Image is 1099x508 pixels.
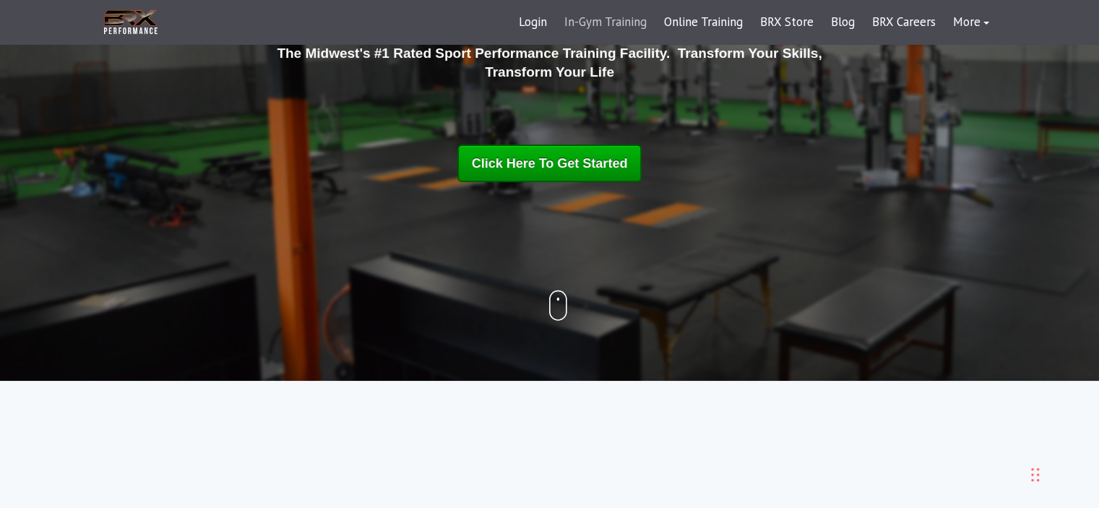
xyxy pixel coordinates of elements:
a: More [944,5,998,40]
a: Blog [822,5,863,40]
a: BRX Careers [863,5,944,40]
a: In-Gym Training [556,5,655,40]
strong: The Midwest's #1 Rated Sport Performance Training Facility. Transform Your Skills, Transform Your... [277,46,822,80]
a: BRX Store [751,5,822,40]
iframe: Chat Widget [895,352,1099,508]
span: Click Here To Get Started [472,156,628,171]
a: Online Training [655,5,751,40]
a: Login [510,5,556,40]
img: BRX Transparent Logo-2 [102,7,160,37]
a: Click Here To Get Started [457,145,642,182]
div: Ziehen [1031,453,1040,496]
div: Chat-Widget [895,352,1099,508]
div: Navigation Menu [510,5,998,40]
